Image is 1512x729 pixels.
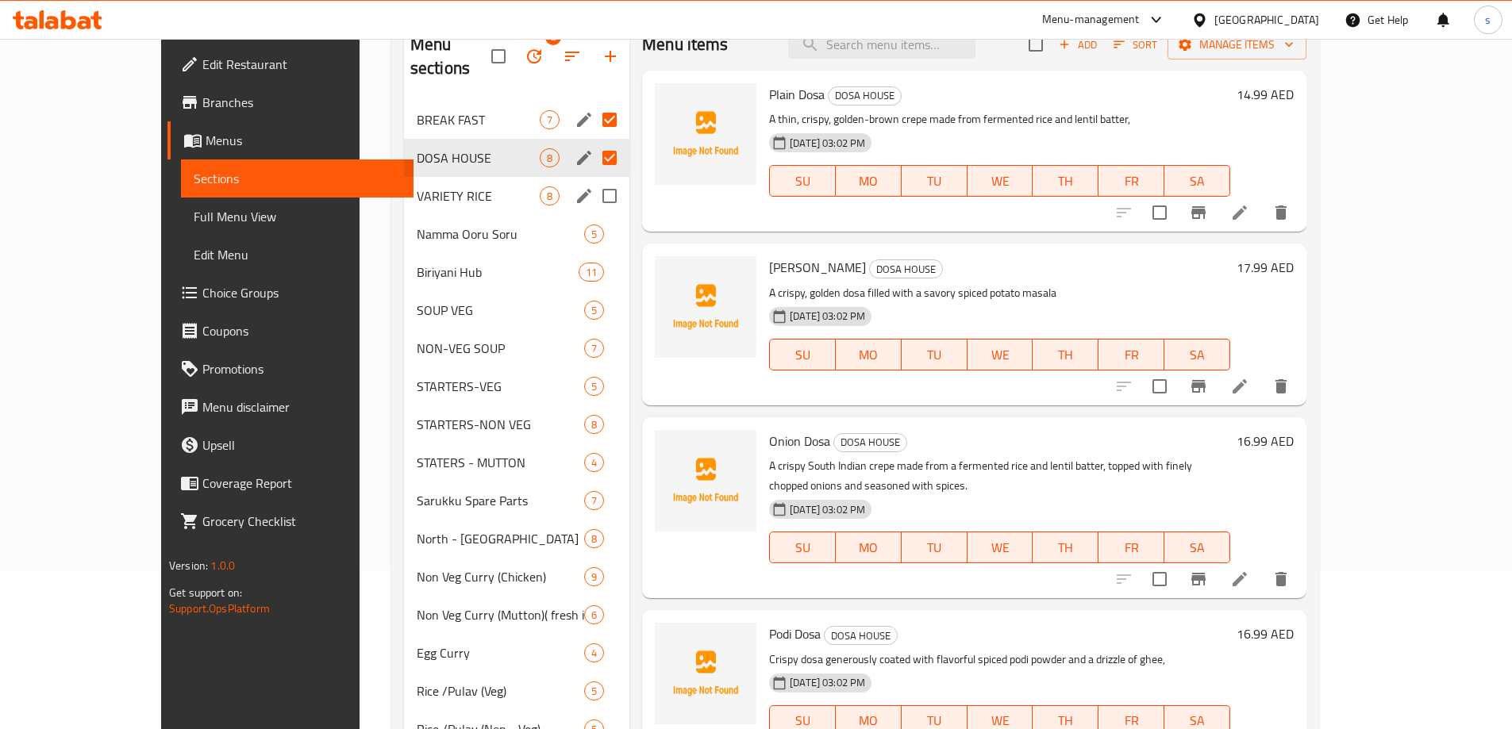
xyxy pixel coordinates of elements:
[417,110,540,129] div: BREAK FAST
[655,83,756,185] img: Plain Dosa
[825,627,897,645] span: DOSA HOUSE
[579,265,603,280] span: 11
[974,536,1027,559] span: WE
[584,453,604,472] div: items
[584,605,604,624] div: items
[783,502,871,517] span: [DATE] 03:02 PM
[974,343,1027,366] span: WE
[833,433,907,452] div: DOSA HOUSE
[584,681,604,700] div: items
[968,531,1033,563] button: WE
[1262,194,1300,232] button: delete
[572,146,596,170] button: edit
[167,83,414,121] a: Branches
[540,186,560,205] div: items
[169,555,208,576] span: Version:
[769,283,1230,303] p: A crispy, golden dosa filled with a savory spiced potato masala
[1179,560,1218,598] button: Branch-specific-item
[167,426,414,464] a: Upsell
[404,482,629,520] div: Sarukku Spare Parts7
[585,570,603,585] span: 9
[1105,170,1158,193] span: FR
[194,207,401,226] span: Full Menu View
[540,110,560,129] div: items
[404,177,629,215] div: VARIETY RICE8edit
[167,121,414,159] a: Menus
[167,312,414,350] a: Coupons
[1098,531,1164,563] button: FR
[585,379,603,394] span: 5
[585,417,603,432] span: 8
[417,605,584,624] div: Non Veg Curry (Mutton)( fresh indian mutton)
[642,33,729,56] h2: Menu items
[404,367,629,405] div: STARTERS-VEG5
[769,109,1230,129] p: A thin, crispy, golden-brown crepe made from fermented rice and lentil batter,
[1485,11,1491,29] span: s
[585,531,603,547] span: 8
[1098,339,1164,370] button: FR
[1180,35,1294,55] span: Manage items
[655,623,756,724] img: Podi Dosa
[404,253,629,291] div: Biriyani Hub11
[769,429,830,453] span: Onion Dosa
[585,646,603,661] span: 4
[1105,536,1158,559] span: FR
[202,321,401,340] span: Coupons
[167,274,414,312] a: Choice Groups
[776,536,829,559] span: SU
[834,433,906,451] span: DOSA HOUSE
[836,165,902,197] button: MO
[769,255,866,279] span: [PERSON_NAME]
[181,236,414,274] a: Edit Menu
[181,198,414,236] a: Full Menu View
[1230,570,1249,589] a: Edit menu item
[655,430,756,531] img: Onion Dosa
[1237,623,1294,645] h6: 16.99 AED
[1103,33,1168,57] span: Sort items
[1039,170,1092,193] span: TH
[202,93,401,112] span: Branches
[584,491,604,510] div: items
[584,301,604,320] div: items
[417,224,584,244] div: Namma Ooru Soru
[417,681,584,700] span: Rice /Pulav (Veg)
[1143,370,1176,403] span: Select to update
[769,165,836,197] button: SU
[404,634,629,672] div: Egg Curry4
[769,339,836,370] button: SU
[181,159,414,198] a: Sections
[417,643,584,662] span: Egg Curry
[417,529,584,548] span: North - [GEOGRAPHIC_DATA]
[836,339,902,370] button: MO
[167,502,414,540] a: Grocery Checklist
[404,101,629,139] div: BREAK FAST7edit
[902,165,968,197] button: TU
[783,136,871,151] span: [DATE] 03:02 PM
[206,131,401,150] span: Menus
[908,343,961,366] span: TU
[404,672,629,710] div: Rice /Pulav (Veg)5
[417,491,584,510] div: Sarukku Spare Parts
[194,169,401,188] span: Sections
[404,329,629,367] div: NON-VEG SOUP7
[404,139,629,177] div: DOSA HOUSE8edit
[1033,531,1098,563] button: TH
[1230,203,1249,222] a: Edit menu item
[404,558,629,596] div: Non Veg Curry (Chicken)9
[1052,33,1103,57] button: Add
[1262,560,1300,598] button: delete
[1230,377,1249,396] a: Edit menu item
[1262,367,1300,405] button: delete
[202,359,401,378] span: Promotions
[584,643,604,662] div: items
[788,31,975,59] input: search
[404,596,629,634] div: Non Veg Curry (Mutton)( fresh indian mutton)6
[585,608,603,623] span: 6
[842,170,895,193] span: MO
[836,531,902,563] button: MO
[1237,256,1294,278] h6: 17.99 AED
[769,650,1230,670] p: Crispy dosa generously coated with flavorful spiced podi powder and a drizzle of ghee,
[769,622,821,646] span: Podi Dosa
[1042,10,1140,29] div: Menu-management
[1019,28,1052,61] span: Select section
